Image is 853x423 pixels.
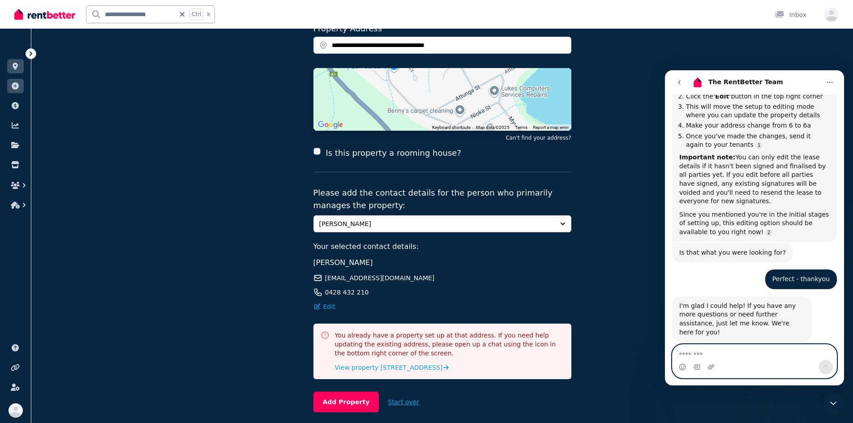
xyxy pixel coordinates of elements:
[7,226,147,272] div: I'm glad I could help! If you have any more questions or need further assistance, just let me kno...
[21,32,165,49] li: This will move the setup to editing mode where you can update the property details
[325,288,369,297] span: 0428 432 210
[7,173,128,192] div: Is that what you were looking for?
[515,125,527,130] a: Terms
[325,273,435,282] span: [EMAIL_ADDRESS][DOMAIN_NAME]
[379,392,428,412] button: Start over
[313,187,571,212] p: Please add the contact details for the person who primarily manages the property:
[7,173,172,200] div: The RentBetter Team says…
[335,363,443,372] span: View property [STREET_ADDRESS]
[313,241,571,252] p: Your selected contact details:
[313,258,373,267] span: [PERSON_NAME]
[107,205,165,214] div: Perfect - thankyou
[14,293,21,300] button: Emoji picker
[100,199,172,219] div: Perfect - thankyou
[8,274,171,290] textarea: Message…
[313,392,379,412] button: Add Property
[28,293,35,300] button: Gif picker
[665,70,844,385] iframe: Intercom live chat
[823,393,844,414] iframe: Intercom live chat
[14,83,165,136] div: You can only edit the lease details if it hasn't been signed and finalised by all parties yet. If...
[319,219,553,228] span: [PERSON_NAME]
[14,178,121,187] div: Is that what you were looking for?
[14,83,70,90] b: Important note:
[48,22,66,30] b: 'Edit'
[432,124,471,131] button: Keyboard shortcuts
[316,119,345,131] img: Google
[21,51,165,60] li: Make your address change from 6 to 6a
[14,231,140,266] div: I'm glad I could help! If you have any more questions or need further assistance, just let me kno...
[21,62,165,78] li: Once you've made the changes, send it again to your tenants
[323,302,335,311] span: Edit
[326,147,461,159] label: Is this property a rooming house?
[7,199,172,226] div: Jacqui says…
[189,9,203,20] span: Ctrl
[7,226,172,291] div: The RentBetter Team says…
[335,331,564,358] h3: You already have a property set up at that address. If you need help updating the existing addres...
[14,8,75,21] img: RentBetter
[476,125,510,130] span: Map data ©2025
[335,363,449,372] a: View property [STREET_ADDRESS]
[90,72,98,79] a: Source reference 5610179:
[775,10,806,19] div: Inbox
[14,140,165,167] div: Since you mentioned you're in the initial stages of setting up, this editing option should be ava...
[533,125,569,130] a: Report a map error
[313,215,571,232] button: [PERSON_NAME]
[207,11,210,18] span: k
[43,293,50,300] button: Upload attachment
[21,22,165,30] li: Click the button in the top right corner
[316,119,345,131] a: Open this area in Google Maps (opens a new window)
[313,302,335,311] button: Edit
[100,159,107,166] a: Source reference 5610162:
[154,290,168,304] button: Send a message…
[506,134,571,141] button: Can't find your address?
